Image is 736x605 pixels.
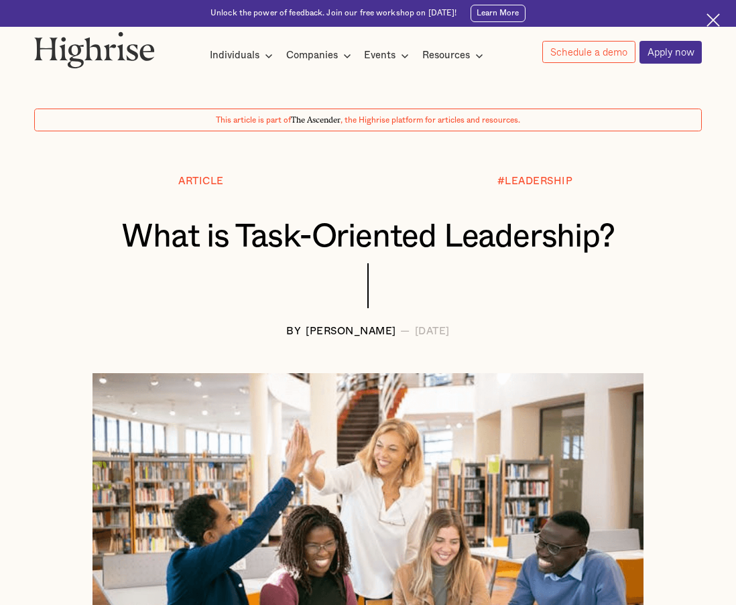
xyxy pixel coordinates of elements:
div: #LEADERSHIP [497,176,573,188]
div: Resources [422,48,487,64]
span: , the Highrise platform for articles and resources. [341,117,520,124]
div: — [400,326,410,338]
div: Resources [422,48,470,64]
div: [DATE] [415,326,450,338]
div: Unlock the power of feedback. Join our free workshop on [DATE]! [210,8,456,19]
span: The Ascender [291,113,341,123]
div: Companies [286,48,338,64]
a: Schedule a demo [542,41,635,63]
div: Events [364,48,413,64]
span: This article is part of [216,117,291,124]
div: Individuals [210,48,259,64]
img: Highrise logo [34,31,155,68]
div: Events [364,48,395,64]
a: Apply now [639,41,702,64]
div: Companies [286,48,355,64]
div: BY [286,326,301,338]
div: [PERSON_NAME] [306,326,396,338]
img: Cross icon [707,13,720,27]
h1: What is Task-Oriented Leadership? [62,219,674,255]
a: Learn More [471,5,526,22]
div: Individuals [210,48,277,64]
div: Article [178,176,224,188]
